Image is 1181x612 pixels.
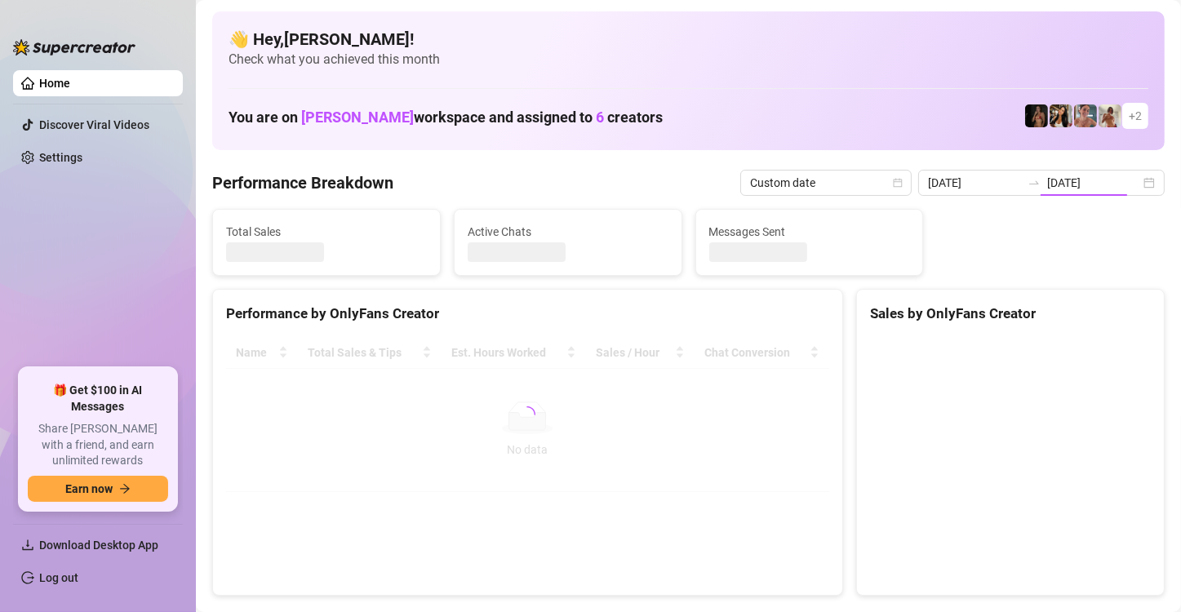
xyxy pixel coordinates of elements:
span: Download Desktop App [39,539,158,552]
span: Share [PERSON_NAME] with a friend, and earn unlimited rewards [28,421,168,469]
span: + 2 [1129,107,1142,125]
span: Messages Sent [709,223,910,241]
a: Home [39,77,70,90]
img: logo-BBDzfeDw.svg [13,39,135,55]
span: calendar [893,178,903,188]
div: Sales by OnlyFans Creator [870,303,1151,325]
span: Total Sales [226,223,427,241]
img: YL [1074,104,1097,127]
img: AD [1050,104,1072,127]
span: [PERSON_NAME] [301,109,414,126]
span: Active Chats [468,223,668,241]
span: Check what you achieved this month [229,51,1148,69]
img: Green [1099,104,1121,127]
span: 🎁 Get $100 in AI Messages [28,383,168,415]
span: to [1028,176,1041,189]
span: loading [519,406,535,423]
a: Log out [39,571,78,584]
a: Discover Viral Videos [39,118,149,131]
span: 6 [596,109,604,126]
div: Performance by OnlyFans Creator [226,303,829,325]
h4: 👋 Hey, [PERSON_NAME] ! [229,28,1148,51]
input: Start date [928,174,1021,192]
span: Earn now [65,482,113,495]
h4: Performance Breakdown [212,171,393,194]
a: Settings [39,151,82,164]
img: D [1025,104,1048,127]
span: Custom date [750,171,902,195]
span: arrow-right [119,483,131,494]
span: download [21,539,34,552]
input: End date [1047,174,1140,192]
span: swap-right [1028,176,1041,189]
button: Earn nowarrow-right [28,476,168,502]
h1: You are on workspace and assigned to creators [229,109,663,126]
